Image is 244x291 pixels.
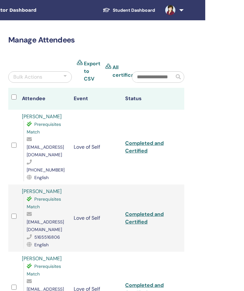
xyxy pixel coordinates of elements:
span: [PHONE_NUMBER] [27,167,64,173]
td: Love of Self [71,110,122,184]
img: default.jpg [165,5,175,15]
span: 5165516806 [34,234,60,240]
span: English [34,175,49,180]
a: [PERSON_NAME] [22,188,62,195]
th: Attendee [19,88,71,110]
a: Completed and Certified [125,140,164,154]
th: Event [71,88,122,110]
span: Prerequisites Match [27,196,61,210]
span: Prerequisites Match [27,121,61,135]
h2: Manage Attendees [8,36,184,45]
div: Bulk Actions [13,73,42,81]
a: Export to CSV [84,60,100,83]
span: [EMAIL_ADDRESS][DOMAIN_NAME] [27,144,64,158]
a: Completed and Certified [125,211,164,225]
a: [PERSON_NAME] [22,255,62,262]
th: Status [122,88,174,110]
td: Love of Self [71,184,122,252]
a: [PERSON_NAME] [22,113,62,120]
span: Prerequisites Match [27,263,61,277]
span: [EMAIL_ADDRESS][DOMAIN_NAME] [27,219,64,232]
span: English [34,242,49,248]
a: Student Dashboard [98,4,160,16]
a: All certificates [112,64,142,79]
img: graduation-cap-white.svg [103,7,110,13]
